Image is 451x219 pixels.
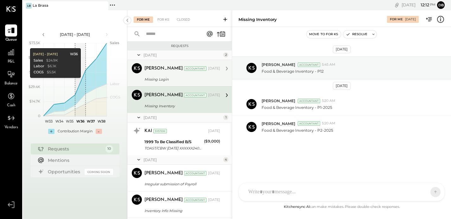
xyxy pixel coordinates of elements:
[4,125,18,130] span: Vendors
[144,181,218,187] div: Irregular submission of Payroll
[184,66,206,71] div: Accountant
[8,59,15,65] span: P&L
[48,169,81,175] div: Opportunities
[208,197,220,202] div: [DATE]
[26,3,32,9] div: LB
[144,197,183,203] div: [PERSON_NAME]
[96,129,102,134] div: -
[262,105,332,110] p: Food & Beverage Inventory - P1-2025
[144,128,152,134] div: KAI
[343,30,370,38] button: Resolve
[322,98,335,103] span: 5:20 AM
[262,98,295,103] span: [PERSON_NAME]
[58,129,92,134] div: Contribution Margin
[33,3,48,8] div: La Brasa
[76,119,84,123] text: W36
[298,63,320,67] div: Accountant
[110,41,119,45] text: Sales
[45,119,52,123] text: W33
[33,64,44,69] div: Labor
[144,145,202,151] div: TOAST/CBW [DATE] XXXXXX2400VQV2I TOAST/CBW [DATE] XXXXXX2400VQV2I La Brasa
[110,82,119,86] text: Labor
[46,58,58,63] div: $24.9K
[0,112,22,130] a: Vendors
[70,52,78,57] div: W36
[29,55,40,60] text: $58.8K
[437,1,445,9] button: db
[416,2,429,8] span: 12 : 12
[0,68,22,87] a: Balance
[333,82,351,90] div: [DATE]
[97,119,105,123] text: W38
[33,70,43,75] div: COGS
[110,95,120,99] text: COGS
[333,45,351,53] div: [DATE]
[134,17,153,23] div: For Me
[130,44,229,48] div: Requests
[85,169,113,175] div: Coming Soon
[48,32,102,37] div: [DATE] - [DATE]
[48,146,102,152] div: Requests
[55,119,63,123] text: W34
[153,129,167,133] div: System
[208,93,220,98] div: [DATE]
[7,103,15,109] span: Cash
[33,52,57,56] div: [DATE] - [DATE]
[184,198,206,202] div: Accountant
[208,129,220,134] div: [DATE]
[144,208,218,214] div: Inventory Info Missing
[298,121,320,126] div: Accountant
[29,41,40,45] text: $73.5K
[223,157,228,162] div: 4
[33,58,43,63] div: Sales
[262,121,295,126] span: [PERSON_NAME]
[144,103,218,109] div: Missing Inventory
[262,69,324,74] p: Food & Beverage Inventory - P12
[4,81,18,87] span: Balance
[0,46,22,65] a: P&L
[405,17,416,22] div: [DATE]
[394,2,400,8] div: copy link
[307,30,341,38] button: Move to for ks
[143,115,222,120] div: [DATE]
[144,170,183,176] div: [PERSON_NAME]
[402,2,435,8] div: [DATE]
[298,99,320,103] div: Accountant
[38,114,40,118] text: 0
[143,52,222,58] div: [DATE]
[184,171,206,176] div: Accountant
[47,64,56,69] div: $6.1K
[29,70,40,74] text: $44.1K
[204,138,220,144] div: ($9,000)
[322,62,335,67] span: 5:45 AM
[390,17,403,22] div: For Me
[144,76,218,83] div: Missing Login
[430,3,435,7] span: pm
[48,157,110,163] div: Mentions
[0,24,22,43] a: Queue
[184,93,206,97] div: Accountant
[262,62,295,67] span: [PERSON_NAME]
[223,115,228,120] div: 1
[322,121,335,126] span: 5:20 AM
[144,65,183,72] div: [PERSON_NAME]
[47,70,56,75] div: $5.5K
[144,92,183,98] div: [PERSON_NAME]
[29,99,40,103] text: $14.7K
[144,139,202,145] div: 1999 To Be Classified B/S
[262,128,333,133] p: Food & Beverage Inventory - P2-2025
[29,84,40,89] text: $29.4K
[238,17,277,23] div: Missing Inventory
[5,37,17,43] span: Queue
[174,17,193,23] div: Closed
[223,52,228,57] div: 2
[208,171,220,176] div: [DATE]
[143,157,222,163] div: [DATE]
[48,129,54,134] div: +
[0,90,22,109] a: Cash
[105,145,113,153] div: 10
[87,119,95,123] text: W37
[208,66,220,71] div: [DATE]
[154,17,172,23] div: For KS
[66,119,73,123] text: W35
